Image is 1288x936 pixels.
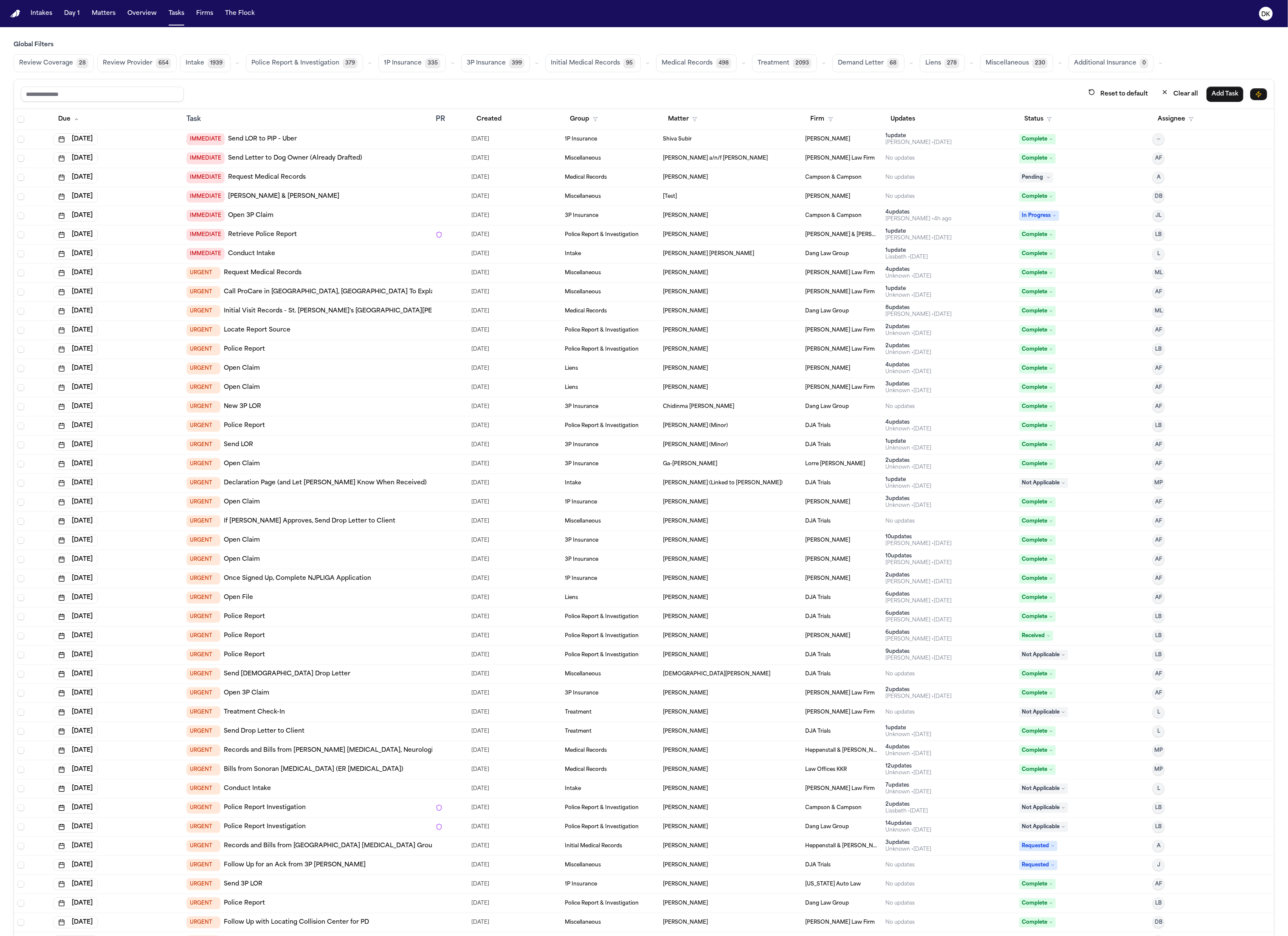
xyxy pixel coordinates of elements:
span: Intake [186,59,204,67]
h3: Global Filters [14,41,1274,49]
button: Intakes [27,6,56,21]
button: Additional Insurance0 [1068,54,1154,72]
button: Liens278 [920,54,965,72]
span: 3P Insurance [467,59,506,67]
span: 68 [887,58,899,68]
button: Firms [193,6,217,21]
span: 230 [1032,58,1048,68]
button: Demand Letter68 [832,54,905,72]
button: 3P Insurance399 [461,54,530,72]
button: Medical Records498 [656,54,737,72]
button: Police Report & Investigation379 [246,54,363,72]
span: 1939 [208,58,225,68]
span: 498 [716,58,731,68]
button: Day 1 [61,6,83,21]
span: Initial Medical Records [551,59,620,67]
span: Miscellaneous [986,59,1029,67]
span: 0 [1140,58,1148,68]
span: 654 [156,58,171,68]
span: Police Report & Investigation [251,59,339,67]
span: 278 [944,58,959,68]
span: 379 [343,58,358,68]
button: Matters [88,6,119,21]
button: Overview [124,6,160,21]
button: The Flock [222,6,258,21]
span: 335 [425,58,440,68]
span: 28 [76,58,88,68]
span: 1P Insurance [384,59,422,67]
button: Intake1939 [180,54,231,72]
button: Reset to default [1083,86,1153,102]
a: Home [10,10,20,18]
button: 1P Insurance335 [378,54,446,72]
span: Demand Letter [838,59,884,67]
button: Miscellaneous230 [980,54,1053,72]
button: Initial Medical Records95 [545,54,641,72]
button: Review Provider654 [97,54,177,72]
span: Additional Insurance [1074,59,1136,67]
span: Liens [925,59,941,67]
span: 399 [509,58,524,68]
span: Treatment [758,59,789,67]
button: Tasks [165,6,188,21]
span: 95 [623,58,635,68]
button: Review Coverage28 [14,54,94,72]
img: Finch Logo [10,10,20,18]
button: Clear all [1156,86,1203,102]
span: Review Provider [103,59,152,67]
span: 2093 [793,58,812,68]
button: Add Task [1206,87,1243,102]
button: Treatment2093 [752,54,817,72]
button: Immediate Task [1250,88,1267,100]
span: Medical Records [662,59,713,67]
span: Review Coverage [19,59,73,67]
